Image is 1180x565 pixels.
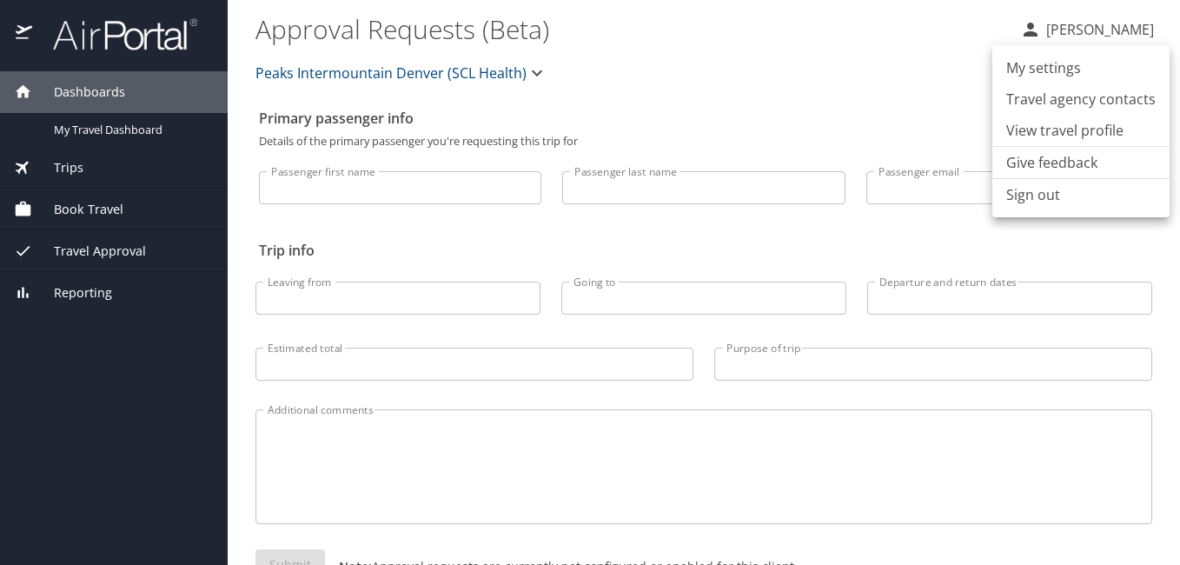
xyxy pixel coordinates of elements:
[992,179,1170,210] li: Sign out
[1006,152,1097,173] a: Give feedback
[992,52,1170,83] a: My settings
[992,83,1170,115] a: Travel agency contacts
[992,115,1170,146] a: View travel profile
